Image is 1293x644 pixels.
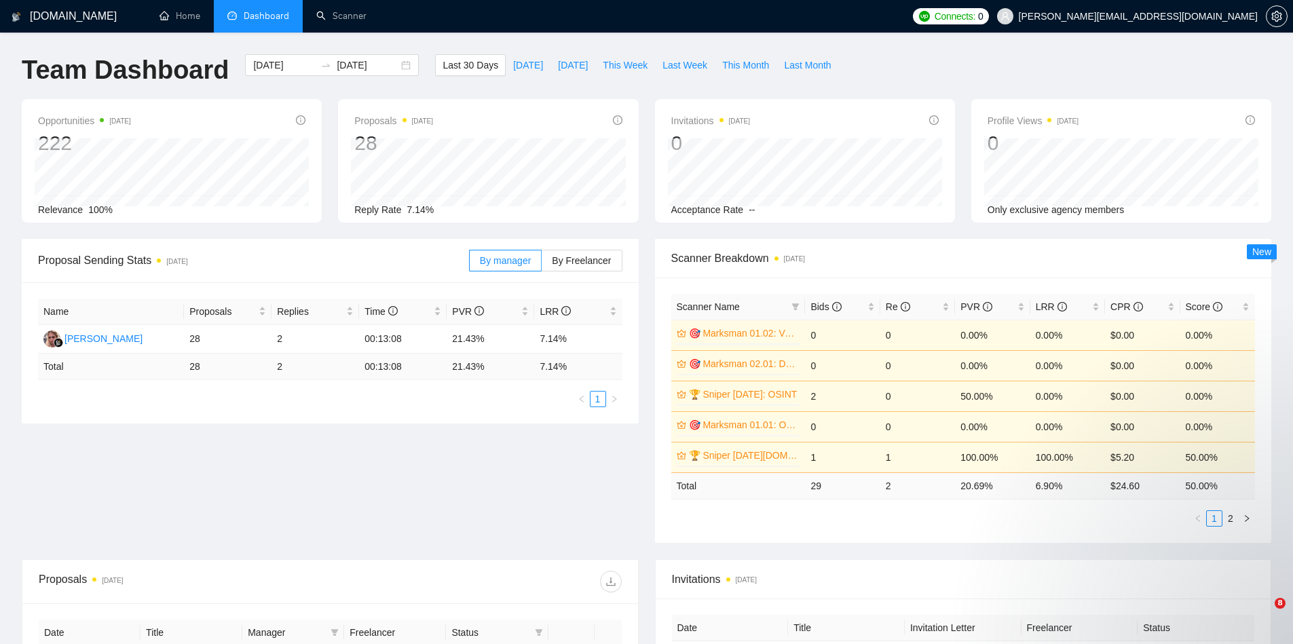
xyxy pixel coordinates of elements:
span: By manager [480,255,531,266]
span: Last 30 Days [443,58,498,73]
span: filter [532,622,546,643]
time: [DATE] [109,117,130,125]
a: setting [1266,11,1288,22]
span: Status [451,625,529,640]
span: [DATE] [513,58,543,73]
td: 0 [880,320,955,350]
span: Proposals [189,304,256,319]
input: End date [337,58,398,73]
span: swap-right [320,60,331,71]
td: 0 [805,320,880,350]
span: Replies [277,304,343,319]
span: By Freelancer [552,255,611,266]
span: Scanner Name [677,301,740,312]
div: Proposals [39,571,330,592]
span: Invitations [672,571,1255,588]
span: info-circle [388,306,398,316]
span: Time [364,306,397,317]
td: 00:13:08 [359,325,447,354]
span: -- [749,204,755,215]
span: Acceptance Rate [671,204,744,215]
span: PVR [960,301,992,312]
td: Total [671,472,806,499]
span: info-circle [929,115,939,125]
span: CPR [1110,301,1142,312]
td: 0 [805,350,880,381]
th: Name [38,299,184,325]
span: download [601,576,621,587]
span: info-circle [561,306,571,316]
th: Status [1138,615,1254,641]
span: 7.14% [407,204,434,215]
button: This Week [595,54,655,76]
td: Total [38,354,184,380]
span: Manager [248,625,325,640]
span: info-circle [1133,302,1143,311]
time: [DATE] [166,258,187,265]
span: 8 [1275,598,1286,609]
span: Opportunities [38,113,131,129]
div: [PERSON_NAME] [64,331,143,346]
div: 28 [354,130,433,156]
span: Connects: [935,9,975,24]
span: Last Month [784,58,831,73]
span: crown [677,451,686,460]
span: filter [789,297,802,317]
span: filter [791,303,800,311]
span: LRR [1036,301,1067,312]
span: filter [328,622,341,643]
span: Score [1186,301,1222,312]
td: 7.14 % [534,354,622,380]
td: 0 [805,411,880,442]
h1: Team Dashboard [22,54,229,86]
img: upwork-logo.png [919,11,930,22]
td: 0.00% [955,350,1030,381]
li: 1 [590,391,606,407]
li: Next Page [606,391,622,407]
div: 0 [671,130,751,156]
span: Last Week [662,58,707,73]
td: 0.00% [1030,320,1105,350]
td: 100.00% [955,442,1030,472]
time: [DATE] [412,117,433,125]
button: Last 30 Days [435,54,506,76]
button: left [574,391,590,407]
td: 0 [880,411,955,442]
span: Dashboard [244,10,289,22]
li: Previous Page [574,391,590,407]
td: 20.69 % [955,472,1030,499]
span: user [1000,12,1010,21]
span: to [320,60,331,71]
td: 1 [880,442,955,472]
span: filter [535,628,543,637]
button: [DATE] [506,54,550,76]
th: Replies [271,299,359,325]
td: 50.00% [955,381,1030,411]
td: 00:13:08 [359,354,447,380]
button: download [600,571,622,592]
td: 28 [184,354,271,380]
a: 🎯 Marksman 02.01: DMARC [689,356,798,371]
a: 1 [591,392,605,406]
span: left [578,395,586,403]
td: 21.43% [447,325,534,354]
th: Title [788,615,905,641]
span: Profile Views [988,113,1079,129]
th: Freelancer [1022,615,1138,641]
span: info-circle [901,302,910,311]
span: 100% [88,204,113,215]
img: KG [43,330,60,347]
time: [DATE] [1057,117,1078,125]
td: 21.43 % [447,354,534,380]
span: info-circle [613,115,622,125]
span: PVR [452,306,484,317]
span: Relevance [38,204,83,215]
span: Bids [810,301,841,312]
span: dashboard [227,11,237,20]
a: 🎯 Marksman 01.02: Vuln Scan [689,326,798,341]
span: info-circle [296,115,305,125]
td: 2 [271,325,359,354]
time: [DATE] [736,576,757,584]
button: right [606,391,622,407]
span: Proposals [354,113,433,129]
